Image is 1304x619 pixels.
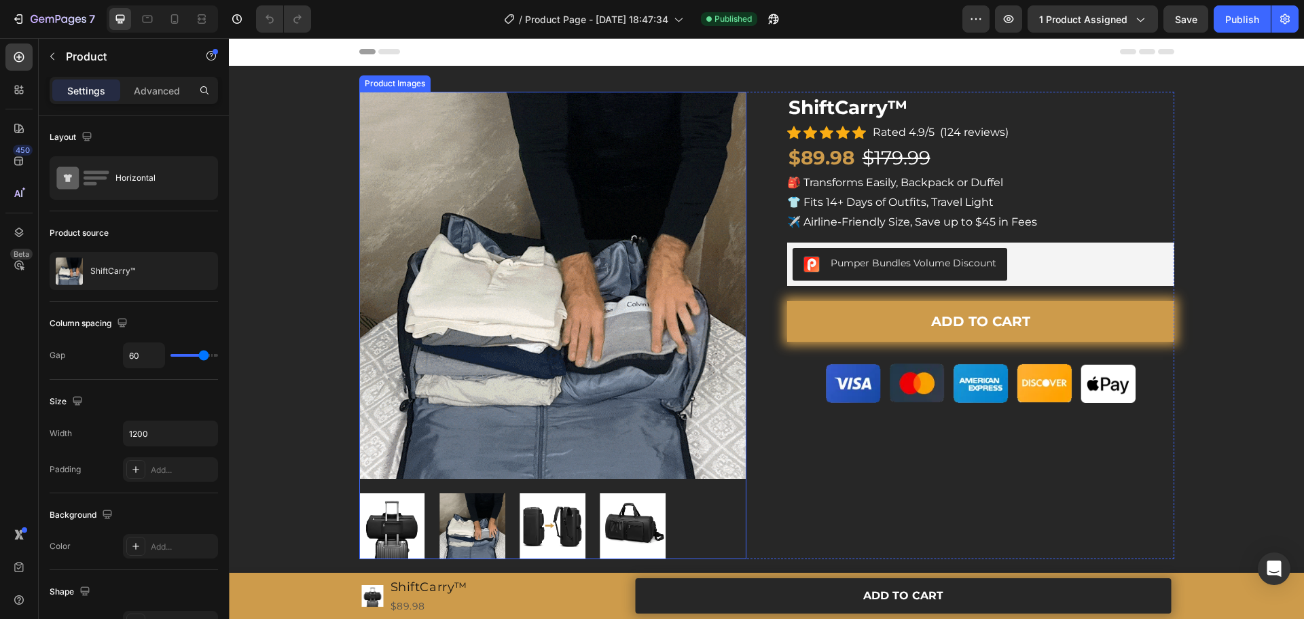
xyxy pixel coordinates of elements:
div: Gap [50,349,65,361]
div: $89.98 [558,104,627,135]
div: Size [50,393,86,411]
div: Shape [50,583,93,601]
span: Published [714,13,752,25]
div: ADD TO CART [634,548,714,568]
div: Open Intercom Messenger [1258,552,1290,585]
div: Background [50,506,115,525]
div: Product Images [133,39,199,52]
input: Auto [124,421,217,446]
input: Auto [124,343,164,368]
span: / [519,12,522,26]
span: Product Page - [DATE] 18:47:34 [525,12,668,26]
div: Color [50,540,71,552]
p: Settings [67,84,105,98]
div: Layout [50,128,95,147]
p: Advanced [134,84,180,98]
span: 1 product assigned [1039,12,1127,26]
div: $179.99 [632,104,703,135]
p: 🎒 Transforms Easily, Backpack or Duffel 👕 Fits 14+ Days of Outfits, Travel Light ✈️ Airline-Frien... [558,138,808,190]
div: Pumper Bundles Volume Discount [602,218,767,232]
div: Publish [1225,12,1259,26]
div: Width [50,427,72,440]
div: Padding [50,463,81,476]
button: Save [1163,5,1208,33]
div: Column spacing [50,315,130,333]
div: Product source [50,227,109,239]
button: 7 [5,5,101,33]
div: ADD TO CART [702,271,801,296]
div: Add... [151,541,215,553]
button: ADD TO CART [406,540,942,576]
a: ShiftCarry™ [558,54,945,85]
iframe: Design area [229,38,1304,619]
img: product feature img [56,258,83,285]
p: ShiftCarry™ [90,266,135,276]
button: ADD TO CART [558,263,945,304]
p: 7 [89,11,95,27]
div: Horizontal [115,162,198,194]
button: Pumper Bundles Volume Discount [564,210,778,243]
span: Rated 4.9/5 (124 reviews) [644,88,780,101]
img: CIumv63twf4CEAE=.png [575,218,591,234]
p: Product [66,48,181,65]
span: Save [1175,14,1197,25]
div: Undo/Redo [256,5,311,33]
button: Publish [1214,5,1271,33]
div: Add... [151,464,215,476]
button: 1 product assigned [1028,5,1158,33]
div: 450 [13,145,33,156]
div: Beta [10,249,33,260]
img: gempages_580211015539491412-fcbf8697-65bd-4547-9b86-ae95c0d18489.png [597,325,907,365]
